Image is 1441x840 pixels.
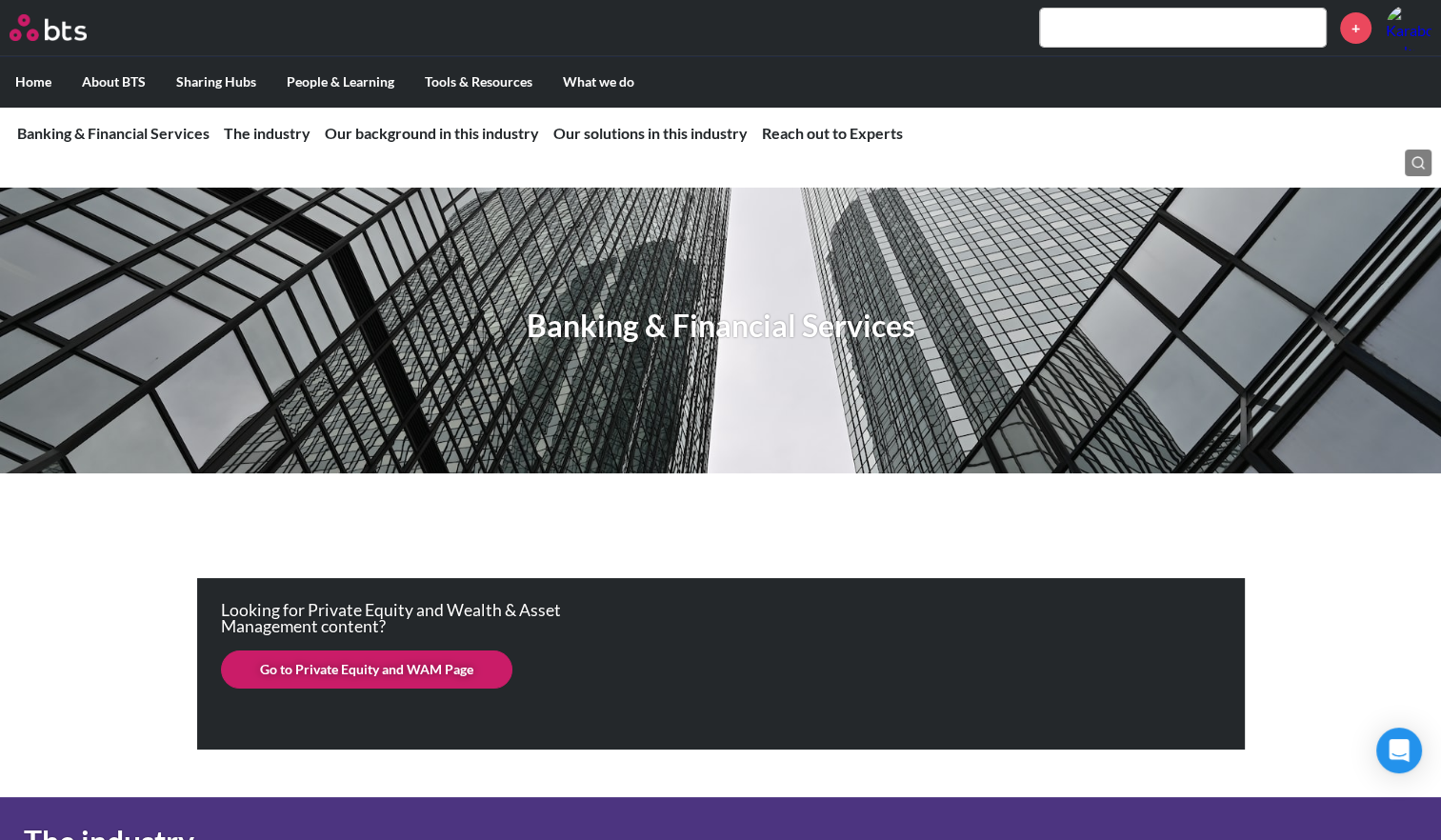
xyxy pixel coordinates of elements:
a: + [1340,12,1371,44]
a: The industry [224,124,310,142]
h1: Banking & Financial Services [527,305,915,348]
a: Reach out to Experts [762,124,903,142]
label: Sharing Hubs [161,57,271,107]
img: Karabo Kakole [1386,5,1431,50]
a: Profile [1386,5,1431,50]
a: Banking & Financial Services [17,124,210,142]
label: Tools & Resources [410,57,548,107]
label: About BTS [67,57,161,107]
p: Looking for Private Equity and Wealth & Asset Management content? [221,602,621,635]
a: Go home [10,14,122,41]
label: What we do [548,57,650,107]
img: BTS Logo [10,14,87,41]
label: People & Learning [271,57,410,107]
a: Go to Private Equity and WAM Page [221,650,512,689]
a: Our solutions in this industry [553,124,748,142]
a: Our background in this industry [325,124,539,142]
div: Open Intercom Messenger [1376,728,1422,773]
